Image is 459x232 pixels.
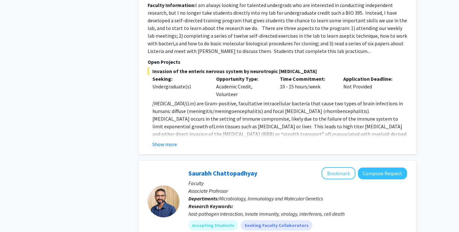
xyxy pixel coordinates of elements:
div: 10 - 15 hours/week [275,75,339,98]
b: Research Keywords: [188,203,233,209]
p: Open Projects [148,58,407,66]
mat-chip: Accepting Students [188,220,238,230]
div: Undergraduate(s) [152,83,207,90]
div: Not Provided [339,75,402,98]
p: Time Commitment: [280,75,334,83]
p: Faculty [188,179,407,187]
em: Lm [188,100,194,107]
iframe: Chat [5,203,27,227]
button: Show more [152,140,177,148]
p: Seeking: [152,75,207,83]
div: host-pathogen interaction, innate immunity, virology, interferons, cell death [188,210,407,218]
em: Lm [330,131,336,137]
button: Compose Request to Saurabh Chattopadhyay [358,168,407,179]
div: Academic Credit, Volunteer [211,75,275,98]
button: Add Saurabh Chattopadhyay to Bookmarks [322,167,355,179]
p: Opportunity Type: [216,75,270,83]
mat-chip: Seeking Faculty Collaborators [241,220,312,230]
b: Faculty Information: [148,2,195,8]
em: Lm [214,123,220,130]
p: Application Deadline: [343,75,397,83]
b: Departments: [188,195,219,202]
a: Saurabh Chattopadhyay [188,169,257,177]
p: Associate Professor [188,187,407,195]
span: Invasion of the enteric nervous system by neurotropic [MEDICAL_DATA] [148,67,407,75]
span: Microbiology, Immunology and Molecular Genetics [219,195,323,202]
fg-read-more: I am always looking for talented undergrads who are interested in conducting independent research... [148,2,407,54]
em: [MEDICAL_DATA] [152,100,186,107]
